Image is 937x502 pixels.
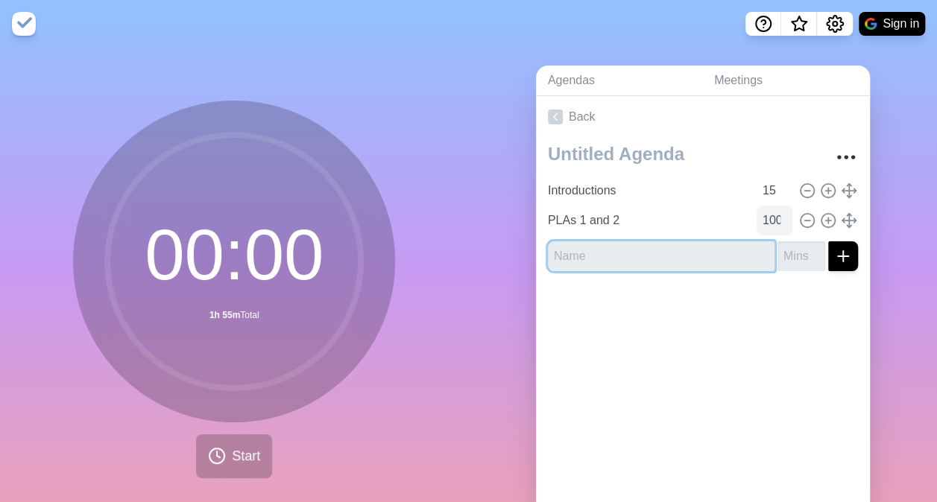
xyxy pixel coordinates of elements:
a: Back [536,96,870,138]
button: Help [745,12,781,36]
input: Mins [757,176,792,206]
input: Mins [757,206,792,235]
button: Start [196,434,272,478]
span: Start [232,446,260,466]
input: Name [548,241,774,271]
input: Mins [777,241,825,271]
img: timeblocks logo [12,12,36,36]
button: What’s new [781,12,817,36]
img: google logo [865,18,877,30]
button: Sign in [859,12,925,36]
input: Name [542,176,754,206]
button: More [831,142,861,172]
a: Meetings [702,66,870,96]
a: Agendas [536,66,702,96]
button: Settings [817,12,853,36]
input: Name [542,206,754,235]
